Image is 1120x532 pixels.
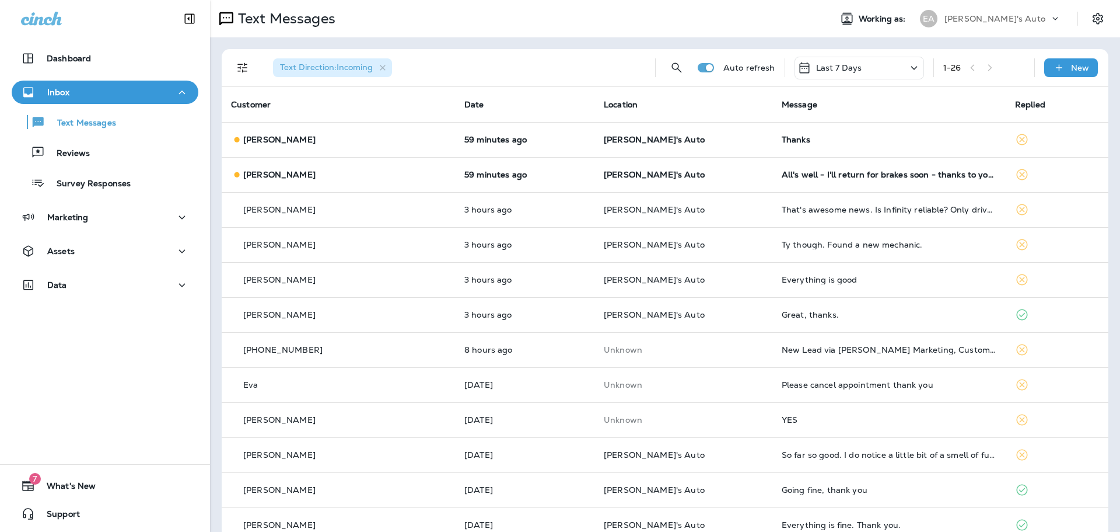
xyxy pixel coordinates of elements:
[233,10,335,27] p: Text Messages
[231,99,271,110] span: Customer
[944,14,1045,23] p: [PERSON_NAME]'s Auto
[604,169,705,180] span: [PERSON_NAME]'s Auto
[243,520,316,530] p: [PERSON_NAME]
[47,280,67,290] p: Data
[782,380,996,390] div: Please cancel appointment thank you
[782,485,996,495] div: Going fine, thank you
[12,140,198,165] button: Reviews
[604,239,705,250] span: [PERSON_NAME]'s Auto
[604,485,705,495] span: [PERSON_NAME]'s Auto
[280,62,373,72] span: Text Direction : Incoming
[464,275,585,284] p: Aug 22, 2025 11:23 AM
[47,88,69,97] p: Inbox
[464,380,585,390] p: Aug 21, 2025 03:19 PM
[943,63,961,72] div: 1 - 26
[859,14,908,24] span: Working as:
[12,206,198,229] button: Marketing
[464,99,484,110] span: Date
[464,485,585,495] p: Aug 20, 2025 11:21 AM
[604,380,763,390] p: This customer does not have a last location and the phone number they messaged is not assigned to...
[464,170,585,179] p: Aug 22, 2025 02:21 PM
[243,135,316,144] p: [PERSON_NAME]
[12,273,198,297] button: Data
[12,171,198,195] button: Survey Responses
[45,148,90,159] p: Reviews
[464,450,585,460] p: Aug 20, 2025 12:00 PM
[243,240,316,249] p: [PERSON_NAME]
[782,240,996,249] div: Ty though. Found a new mechanic.
[12,474,198,498] button: 7What's New
[12,502,198,526] button: Support
[604,204,705,215] span: [PERSON_NAME]'s Auto
[464,415,585,425] p: Aug 21, 2025 11:34 AM
[273,58,392,77] div: Text Direction:Incoming
[243,310,316,319] p: [PERSON_NAME]
[464,205,585,214] p: Aug 22, 2025 12:18 PM
[604,345,763,354] p: This customer does not have a last location and the phone number they messaged is not assigned to...
[782,170,996,179] div: All's well - I'll return for brakes soon - thanks to you and your excellent staff!
[604,520,705,530] span: [PERSON_NAME]'s Auto
[665,56,688,79] button: Search Messages
[243,205,316,214] p: [PERSON_NAME]
[816,63,862,72] p: Last 7 Days
[47,54,91,63] p: Dashboard
[782,135,996,144] div: Thanks
[604,99,638,110] span: Location
[782,415,996,425] div: YES
[1015,99,1045,110] span: Replied
[920,10,937,27] div: EA
[12,47,198,70] button: Dashboard
[723,63,775,72] p: Auto refresh
[464,345,585,354] p: Aug 22, 2025 07:14 AM
[12,81,198,104] button: Inbox
[243,380,258,390] p: Eva
[464,135,585,144] p: Aug 22, 2025 02:22 PM
[243,170,316,179] p: [PERSON_NAME]
[243,485,316,495] p: [PERSON_NAME]
[35,481,96,495] span: What's New
[47,246,75,256] p: Assets
[604,415,763,425] p: This customer does not have a last location and the phone number they messaged is not assigned to...
[604,134,705,145] span: [PERSON_NAME]'s Auto
[782,450,996,460] div: So far so good. I do notice a little bit of a smell of fuel and believe that the exhaust might be...
[35,509,80,523] span: Support
[29,473,41,485] span: 7
[173,7,206,30] button: Collapse Sidebar
[782,205,996,214] div: That's awesome news. Is Infinity reliable? Only drive max 20 miles . How best to sell Jag? I've k...
[604,310,705,320] span: [PERSON_NAME]'s Auto
[243,415,316,425] p: [PERSON_NAME]
[45,179,131,190] p: Survey Responses
[12,239,198,263] button: Assets
[464,310,585,319] p: Aug 22, 2025 11:23 AM
[243,275,316,284] p: [PERSON_NAME]
[12,110,198,134] button: Text Messages
[782,275,996,284] div: Everything is good
[464,240,585,249] p: Aug 22, 2025 11:24 AM
[464,520,585,530] p: Aug 20, 2025 11:21 AM
[231,56,254,79] button: Filters
[604,450,705,460] span: [PERSON_NAME]'s Auto
[243,450,316,460] p: [PERSON_NAME]
[47,213,88,222] p: Marketing
[782,99,817,110] span: Message
[782,310,996,319] div: Great, thanks.
[1087,8,1108,29] button: Settings
[604,274,705,285] span: [PERSON_NAME]'s Auto
[1071,63,1089,72] p: New
[782,520,996,530] div: Everything is fine. Thank you.
[782,345,996,354] div: New Lead via Merrick Marketing, Customer Name: Jeanna N., Contact info: Masked phone number avail...
[45,118,116,129] p: Text Messages
[243,345,323,354] p: [PHONE_NUMBER]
